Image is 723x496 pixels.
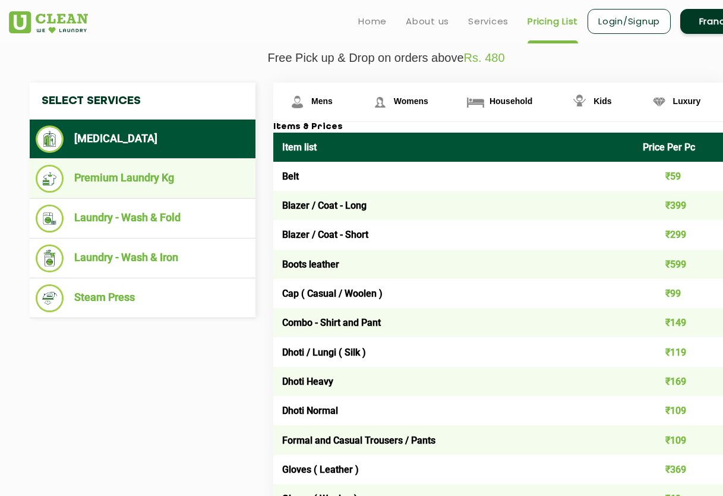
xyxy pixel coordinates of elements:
img: Dry Cleaning [36,125,64,153]
td: Belt [273,162,634,191]
span: Household [490,96,532,106]
li: Premium Laundry Kg [36,165,250,193]
a: Home [358,14,387,29]
span: Luxury [673,96,701,106]
td: Gloves ( Leather ) [273,455,634,484]
img: Luxury [649,92,670,112]
li: Laundry - Wash & Fold [36,205,250,233]
td: Combo - Shirt and Pant [273,308,634,337]
img: Mens [287,92,308,112]
td: Boots leather [273,250,634,279]
a: About us [406,14,449,29]
span: Womens [394,96,428,106]
img: Kids [569,92,590,112]
th: Item list [273,133,634,162]
li: Steam Press [36,284,250,312]
td: Dhoti / Lungi ( Silk ) [273,337,634,366]
td: Cap ( Casual / Woolen ) [273,279,634,308]
a: Pricing List [528,14,578,29]
td: Dhoti Normal [273,396,634,425]
img: Household [465,92,486,112]
img: Laundry - Wash & Iron [36,244,64,272]
img: Premium Laundry Kg [36,165,64,193]
td: Blazer / Coat - Short [273,220,634,249]
td: Blazer / Coat - Long [273,191,634,220]
a: Login/Signup [588,9,671,34]
span: Rs. 480 [464,51,505,64]
img: Laundry - Wash & Fold [36,205,64,233]
td: Dhoti Heavy [273,367,634,396]
span: Kids [593,96,611,106]
span: Mens [311,96,333,106]
h4: Select Services [30,83,255,120]
li: [MEDICAL_DATA] [36,125,250,153]
li: Laundry - Wash & Iron [36,244,250,272]
img: UClean Laundry and Dry Cleaning [9,11,88,33]
img: Womens [370,92,390,112]
td: Formal and Casual Trousers / Pants [273,425,634,454]
a: Services [468,14,509,29]
img: Steam Press [36,284,64,312]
